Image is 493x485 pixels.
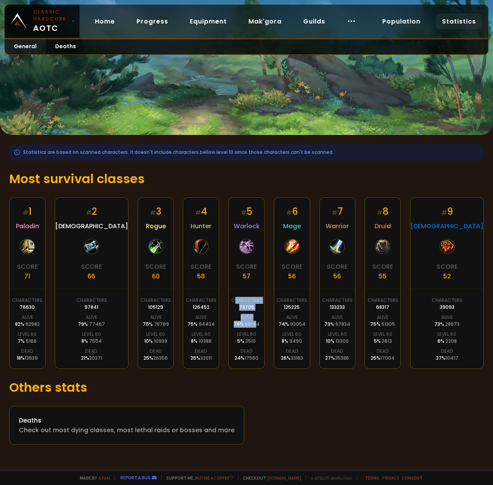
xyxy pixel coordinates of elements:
div: 8 % [282,338,302,345]
div: Alive [331,314,343,321]
span: Support me, [161,475,233,481]
div: 26 % [281,355,303,362]
span: Checkout [238,475,301,481]
div: 66 [88,271,95,281]
div: 1 [23,205,32,218]
small: # [23,208,29,217]
span: AOTC [33,8,69,34]
span: Paladin [16,221,39,231]
div: 8 % [191,338,211,345]
a: a fan [98,475,110,481]
div: Dead [377,348,389,355]
div: Characters [322,297,353,304]
span: 28673 [445,321,459,327]
div: 21 % [81,355,102,362]
div: 24 % [235,355,258,362]
div: Alive [195,314,207,321]
a: Equipment [184,13,233,29]
div: 76630 [20,304,35,311]
span: v. d752d5 - production [306,475,352,481]
small: Classic Hardcore [33,8,69,22]
a: DeathsCheck out most dying classes, most lethal raids or bosses and more [9,406,244,445]
div: Characters [76,297,107,304]
small: # [241,208,246,217]
span: 5166 [26,338,37,344]
span: 32011 [200,355,212,361]
div: 68317 [376,304,389,311]
div: Alive [441,314,453,321]
div: 126452 [193,304,209,311]
span: 92054 [290,321,306,327]
a: Privacy [382,475,399,481]
div: 75 % [370,321,395,328]
div: Dead [21,348,34,355]
div: Dead [150,348,162,355]
div: Alive [286,314,298,321]
div: Characters [432,297,462,304]
a: Mak'gora [242,13,288,29]
div: Level 60 [82,331,101,338]
div: 58 [197,271,205,281]
div: 56 [333,271,341,281]
div: Level 60 [437,331,456,338]
div: Alive [86,314,97,321]
a: Terms [365,475,379,481]
div: Level 60 [328,331,347,338]
div: 55 [379,271,387,281]
div: 71 [24,271,30,281]
div: 74 % [279,321,306,328]
span: Druid [375,221,391,231]
div: Characters [231,297,262,304]
div: Characters [368,297,398,304]
div: Alive [22,314,33,321]
small: # [195,208,201,217]
div: 75 % [143,321,169,328]
div: 56 [288,271,296,281]
span: Warrior [326,221,349,231]
span: 20371 [89,355,102,361]
a: Progress [130,13,174,29]
span: Mage [283,221,301,231]
span: 77467 [89,321,105,327]
div: Characters [140,297,171,304]
div: 10 % [326,338,349,345]
div: Statistics are based on scanned characters. It doesn't include characters bellow level 10 since t... [9,144,484,160]
a: Report a bug [120,475,150,480]
div: 5 [241,205,252,218]
div: Check out most dying classes, most lethal raids or bosses and more [19,425,235,435]
span: 9490 [289,338,302,344]
span: [DEMOGRAPHIC_DATA] [55,221,128,231]
small: # [286,208,292,217]
div: 57 [243,271,250,281]
span: 10939 [154,338,167,344]
small: # [86,208,92,217]
div: Dead [331,348,343,355]
div: Deaths [19,416,235,425]
div: 5 % [237,338,256,345]
a: Classic HardcoreAOTC [5,5,79,38]
div: Score [145,262,166,271]
div: Level 60 [237,331,256,338]
span: Hunter [191,221,211,231]
div: Characters [186,297,216,304]
span: [DEMOGRAPHIC_DATA] [410,221,483,231]
a: Home [89,13,121,29]
span: 26356 [153,355,168,361]
div: 8 [377,205,388,218]
a: Population [376,13,427,29]
div: Alive [377,314,388,321]
small: # [150,208,156,217]
span: 3510 [245,338,256,344]
span: 10417 [446,355,458,361]
div: 25 % [144,355,168,362]
div: Alive [241,314,252,321]
div: 7 [332,205,343,218]
span: 17560 [245,355,258,361]
div: Score [17,262,38,271]
div: 25 % [191,355,212,362]
div: Level 60 [373,331,392,338]
div: 10 % [144,338,167,345]
span: 10388 [199,338,211,344]
div: 6 [286,205,298,218]
div: 2 [86,205,97,218]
